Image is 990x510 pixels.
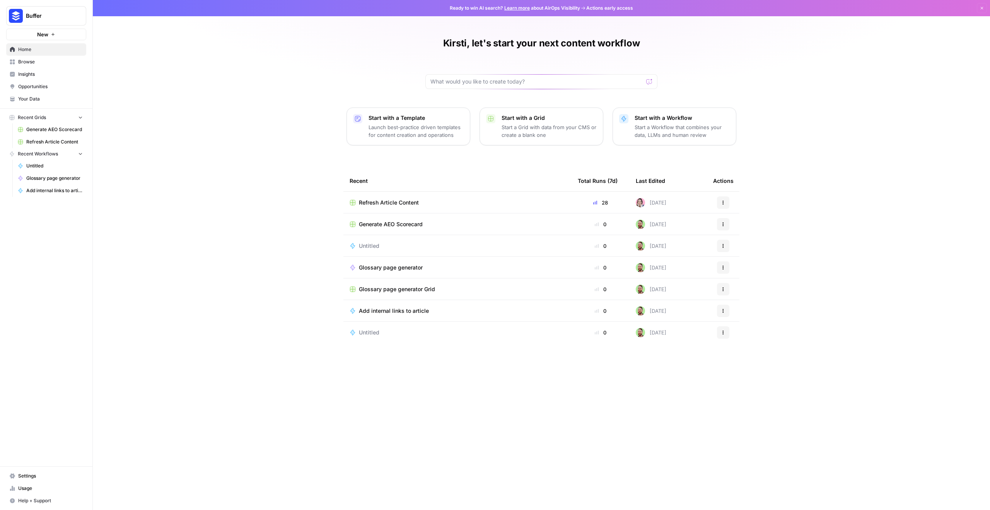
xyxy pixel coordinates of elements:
[18,83,83,90] span: Opportunities
[6,43,86,56] a: Home
[636,263,666,272] div: [DATE]
[636,306,645,316] img: h0tmkl8gkwk0b1sam96cuweejb2d
[350,170,565,191] div: Recent
[636,220,645,229] img: h0tmkl8gkwk0b1sam96cuweejb2d
[359,220,423,228] span: Generate AEO Scorecard
[359,285,435,293] span: Glossary page generator Grid
[578,329,623,336] div: 0
[350,307,565,315] a: Add internal links to article
[350,220,565,228] a: Generate AEO Scorecard
[6,470,86,482] a: Settings
[6,93,86,105] a: Your Data
[359,264,423,271] span: Glossary page generator
[346,107,470,145] button: Start with a TemplateLaunch best-practice driven templates for content creation and operations
[6,482,86,495] a: Usage
[443,37,640,49] h1: Kirsti, let's start your next content workflow
[26,187,83,194] span: Add internal links to article
[636,241,645,251] img: h0tmkl8gkwk0b1sam96cuweejb2d
[37,31,48,38] span: New
[26,126,83,133] span: Generate AEO Scorecard
[635,114,730,122] p: Start with a Workflow
[636,285,645,294] img: h0tmkl8gkwk0b1sam96cuweejb2d
[18,472,83,479] span: Settings
[636,328,645,337] img: h0tmkl8gkwk0b1sam96cuweejb2d
[504,5,530,11] a: Learn more
[578,170,618,191] div: Total Runs (7d)
[14,172,86,184] a: Glossary page generator
[6,495,86,507] button: Help + Support
[636,198,666,207] div: [DATE]
[578,285,623,293] div: 0
[18,46,83,53] span: Home
[14,136,86,148] a: Refresh Article Content
[636,285,666,294] div: [DATE]
[350,264,565,271] a: Glossary page generator
[369,114,464,122] p: Start with a Template
[636,198,645,207] img: 7qegyrliwuqjl22pzvdeloi1adlp
[369,123,464,139] p: Launch best-practice driven templates for content creation and operations
[6,80,86,93] a: Opportunities
[350,329,565,336] a: Untitled
[636,170,665,191] div: Last Edited
[635,123,730,139] p: Start a Workflow that combines your data, LLMs and human review
[6,68,86,80] a: Insights
[6,112,86,123] button: Recent Grids
[14,184,86,197] a: Add internal links to article
[502,123,597,139] p: Start a Grid with data from your CMS or create a blank one
[636,263,645,272] img: h0tmkl8gkwk0b1sam96cuweejb2d
[578,307,623,315] div: 0
[636,241,666,251] div: [DATE]
[6,29,86,40] button: New
[18,150,58,157] span: Recent Workflows
[450,5,580,12] span: Ready to win AI search? about AirOps Visibility
[6,148,86,160] button: Recent Workflows
[359,242,379,250] span: Untitled
[359,199,419,206] span: Refresh Article Content
[350,242,565,250] a: Untitled
[578,220,623,228] div: 0
[430,78,643,85] input: What would you like to create today?
[480,107,603,145] button: Start with a GridStart a Grid with data from your CMS or create a blank one
[18,71,83,78] span: Insights
[26,138,83,145] span: Refresh Article Content
[613,107,736,145] button: Start with a WorkflowStart a Workflow that combines your data, LLMs and human review
[713,170,734,191] div: Actions
[18,485,83,492] span: Usage
[578,242,623,250] div: 0
[359,307,429,315] span: Add internal links to article
[18,114,46,121] span: Recent Grids
[18,58,83,65] span: Browse
[26,12,73,20] span: Buffer
[18,96,83,102] span: Your Data
[9,9,23,23] img: Buffer Logo
[350,199,565,206] a: Refresh Article Content
[350,285,565,293] a: Glossary page generator Grid
[636,328,666,337] div: [DATE]
[359,329,379,336] span: Untitled
[578,264,623,271] div: 0
[14,123,86,136] a: Generate AEO Scorecard
[636,220,666,229] div: [DATE]
[18,497,83,504] span: Help + Support
[26,162,83,169] span: Untitled
[502,114,597,122] p: Start with a Grid
[586,5,633,12] span: Actions early access
[636,306,666,316] div: [DATE]
[6,56,86,68] a: Browse
[14,160,86,172] a: Untitled
[578,199,623,206] div: 28
[6,6,86,26] button: Workspace: Buffer
[26,175,83,182] span: Glossary page generator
